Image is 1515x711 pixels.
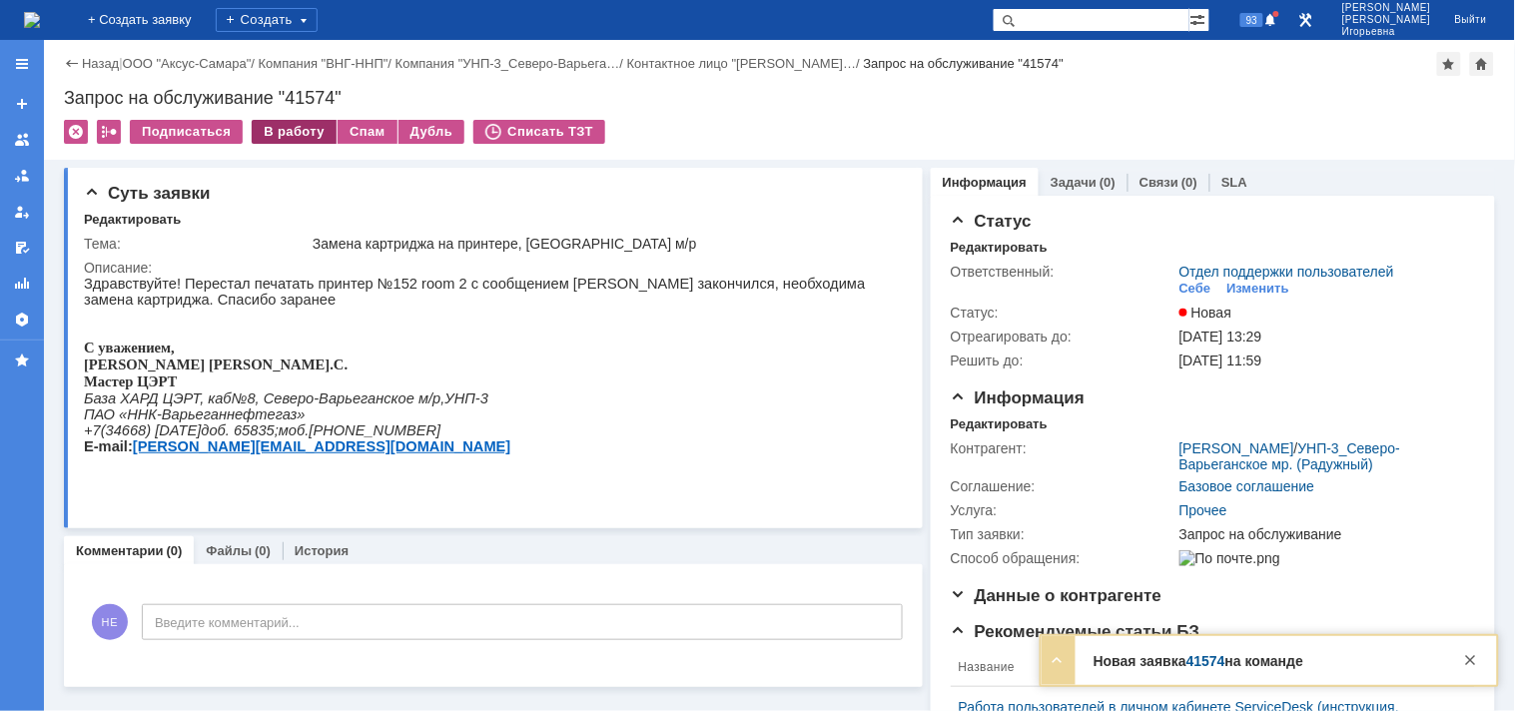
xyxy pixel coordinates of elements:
[259,56,388,71] a: Компания "ВНГ-ННП"
[6,124,38,156] a: Заявки на командах
[1179,264,1394,280] a: Отдел поддержки пользователей
[627,56,864,71] div: /
[1179,526,1466,542] div: Запрос на обслуживание
[123,56,252,71] a: ООО "Аксус-Самара"
[951,353,1175,368] div: Решить до:
[1459,648,1483,672] div: Закрыть
[225,147,357,163] span: [PHONE_NUMBER]
[255,543,271,558] div: (0)
[1046,648,1070,672] div: Развернуть
[261,81,265,97] span: .
[250,81,261,97] span: С
[951,440,1175,456] div: Контрагент:
[627,56,857,71] a: Контактное лицо "[PERSON_NAME]…
[1179,305,1232,321] span: Новая
[35,131,43,147] span: «
[357,115,361,131] span: ,
[92,604,128,640] span: НЕ
[295,543,349,558] a: История
[335,115,345,131] span: м
[1342,26,1431,38] span: Игорьевна
[235,115,331,131] span: Варьеганское
[345,115,349,131] span: /
[943,175,1027,190] a: Информация
[195,147,221,163] span: моб
[951,622,1200,641] span: Рекомендуемые статьи БЗ
[6,232,38,264] a: Мои согласования
[119,55,122,70] div: |
[395,56,627,71] div: /
[951,586,1162,605] span: Данные о контрагенте
[6,304,38,336] a: Настройки
[49,163,427,179] a: [PERSON_NAME][EMAIL_ADDRESS][DOMAIN_NAME]
[1189,9,1209,28] span: Расширенный поиск
[117,147,142,163] span: доб
[84,184,210,203] span: Суть заявки
[206,543,252,558] a: Файлы
[951,550,1175,566] div: Способ обращения:
[64,120,88,144] div: Удалить
[123,56,259,71] div: /
[951,212,1032,231] span: Статус
[214,131,222,147] span: »
[951,240,1048,256] div: Редактировать
[84,260,899,276] div: Описание:
[1179,353,1262,368] span: [DATE] 11:59
[951,648,1459,687] th: Название
[951,526,1175,542] div: Тип заявки:
[6,160,38,192] a: Заявки в моей ответственности
[125,81,246,97] span: [PERSON_NAME]
[221,147,225,163] span: .
[864,56,1065,71] div: Запрос на обслуживание "41574"
[76,543,164,558] a: Комментарии
[1342,2,1431,14] span: [PERSON_NAME]
[142,147,195,163] span: . 65835;
[1186,653,1225,669] a: 41574
[6,196,38,228] a: Мои заявки
[1100,175,1116,190] div: (0)
[259,56,395,71] div: /
[951,264,1175,280] div: Ответственный:
[349,115,357,131] span: р
[73,131,78,147] span: -
[1179,502,1227,518] a: Прочее
[246,81,250,97] span: .
[951,478,1175,494] div: Соглашение:
[6,88,38,120] a: Создать заявку
[951,388,1085,407] span: Информация
[97,120,121,144] div: Работа с массовостью
[1139,175,1178,190] a: Связи
[1342,14,1431,26] span: [PERSON_NAME]
[951,416,1048,432] div: Редактировать
[6,268,38,300] a: Отчеты
[1179,281,1211,297] div: Себе
[1437,52,1461,76] div: Добавить в избранное
[1179,550,1280,566] img: По почте.png
[53,98,93,114] span: ЦЭРТ
[84,212,181,228] div: Редактировать
[1179,440,1401,472] a: УНП-3_Северо-Варьеганское мр. (Радужный)
[1051,175,1097,190] a: Задачи
[1179,440,1294,456] a: [PERSON_NAME]
[313,236,895,252] div: Замена картриджа на принтере, [GEOGRAPHIC_DATA] м/р
[1179,478,1315,494] a: Базовое соглашение
[362,115,392,131] span: УНП
[1094,653,1303,669] strong: Новая заявка на команде
[951,329,1175,345] div: Отреагировать до:
[1179,329,1262,345] span: [DATE] 13:29
[24,12,40,28] a: Перейти на домашнюю страницу
[391,115,404,131] span: -3
[1240,13,1263,27] span: 93
[43,131,73,147] span: ННК
[951,502,1175,518] div: Услуга:
[216,8,318,32] div: Создать
[1470,52,1494,76] div: Сделать домашней страницей
[84,236,309,252] div: Тема:
[1227,281,1290,297] div: Изменить
[82,56,119,71] a: Назад
[230,115,235,131] span: -
[951,305,1175,321] div: Статус:
[87,64,91,80] span: ,
[24,12,40,28] img: logo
